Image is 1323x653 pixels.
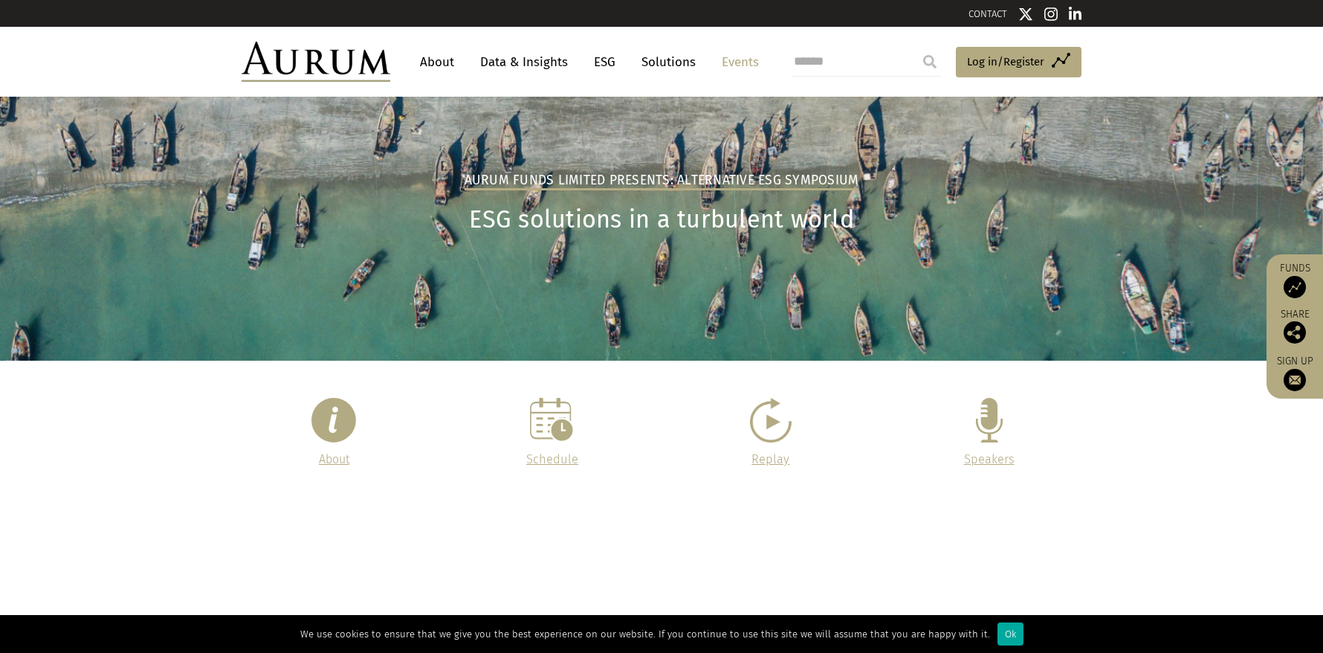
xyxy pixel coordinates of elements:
a: About [319,452,349,466]
a: Sign up [1274,355,1316,391]
img: Share this post [1284,321,1306,344]
img: Linkedin icon [1069,7,1082,22]
a: Data & Insights [473,48,575,76]
a: Log in/Register [956,47,1081,78]
img: Instagram icon [1044,7,1058,22]
input: Submit [915,47,945,77]
img: Access Funds [1284,276,1306,298]
a: Funds [1274,262,1316,298]
div: Share [1274,309,1316,344]
h1: ESG solutions in a turbulent world [242,205,1081,234]
div: Ok [997,623,1023,646]
span: Log in/Register [967,53,1044,71]
a: ESG [586,48,623,76]
img: Aurum [242,42,390,82]
a: Schedule [526,452,578,466]
a: About [413,48,462,76]
img: Twitter icon [1018,7,1033,22]
a: Replay [751,452,789,466]
img: Sign up to our newsletter [1284,369,1306,391]
a: Speakers [964,452,1015,466]
h2: Aurum Funds Limited Presents: Alternative ESG Symposium [465,173,859,190]
a: Solutions [634,48,703,76]
a: Events [714,48,759,76]
a: CONTACT [968,8,1007,19]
